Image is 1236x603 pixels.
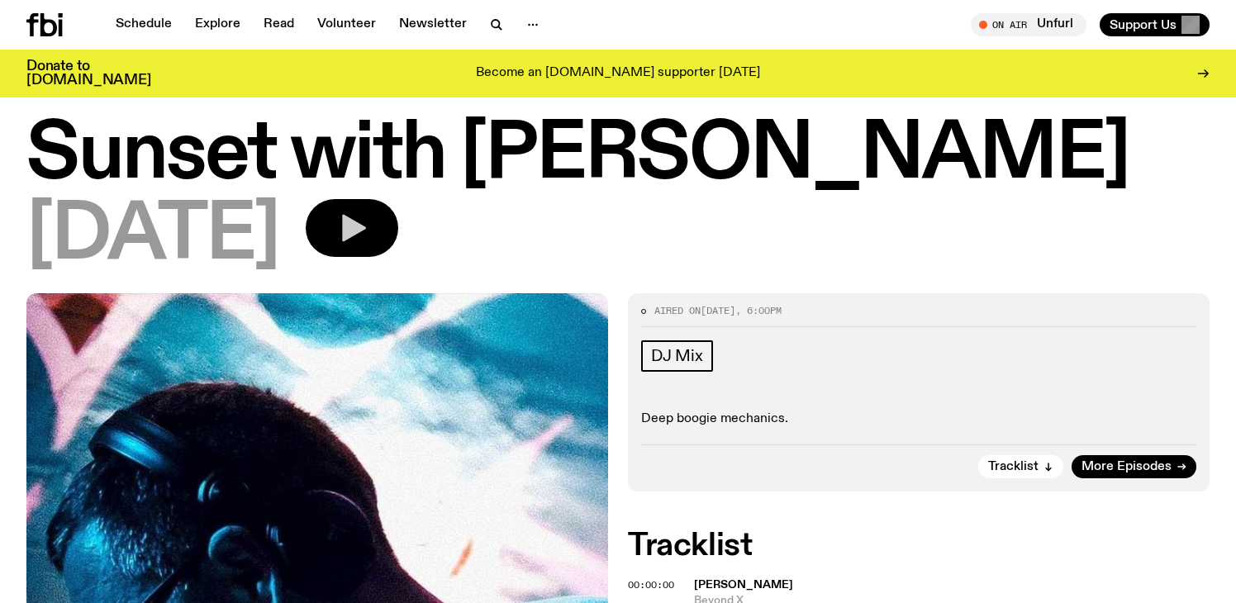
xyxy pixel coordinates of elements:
[1110,17,1177,32] span: Support Us
[1072,455,1196,478] a: More Episodes
[389,13,477,36] a: Newsletter
[1081,460,1172,472] span: More Episodes
[106,13,182,36] a: Schedule
[254,13,304,36] a: Read
[628,581,674,590] button: 00:00:00
[641,340,713,372] a: DJ Mix
[1100,13,1210,36] button: Support Us
[628,578,674,591] span: 00:00:00
[735,304,782,317] span: , 6:00pm
[26,199,279,273] span: [DATE]
[628,531,1210,561] h2: Tracklist
[641,411,1196,427] p: Deep boogie mechanics.
[988,460,1039,472] span: Tracklist
[694,579,793,591] span: [PERSON_NAME]
[476,66,760,81] p: Become an [DOMAIN_NAME] supporter [DATE]
[26,118,1210,192] h1: Sunset with [PERSON_NAME]
[971,13,1086,36] button: On AirUnfurl
[654,304,701,317] span: Aired on
[651,347,703,365] span: DJ Mix
[185,13,250,36] a: Explore
[26,59,151,88] h3: Donate to [DOMAIN_NAME]
[307,13,386,36] a: Volunteer
[701,304,735,317] span: [DATE]
[978,455,1063,478] button: Tracklist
